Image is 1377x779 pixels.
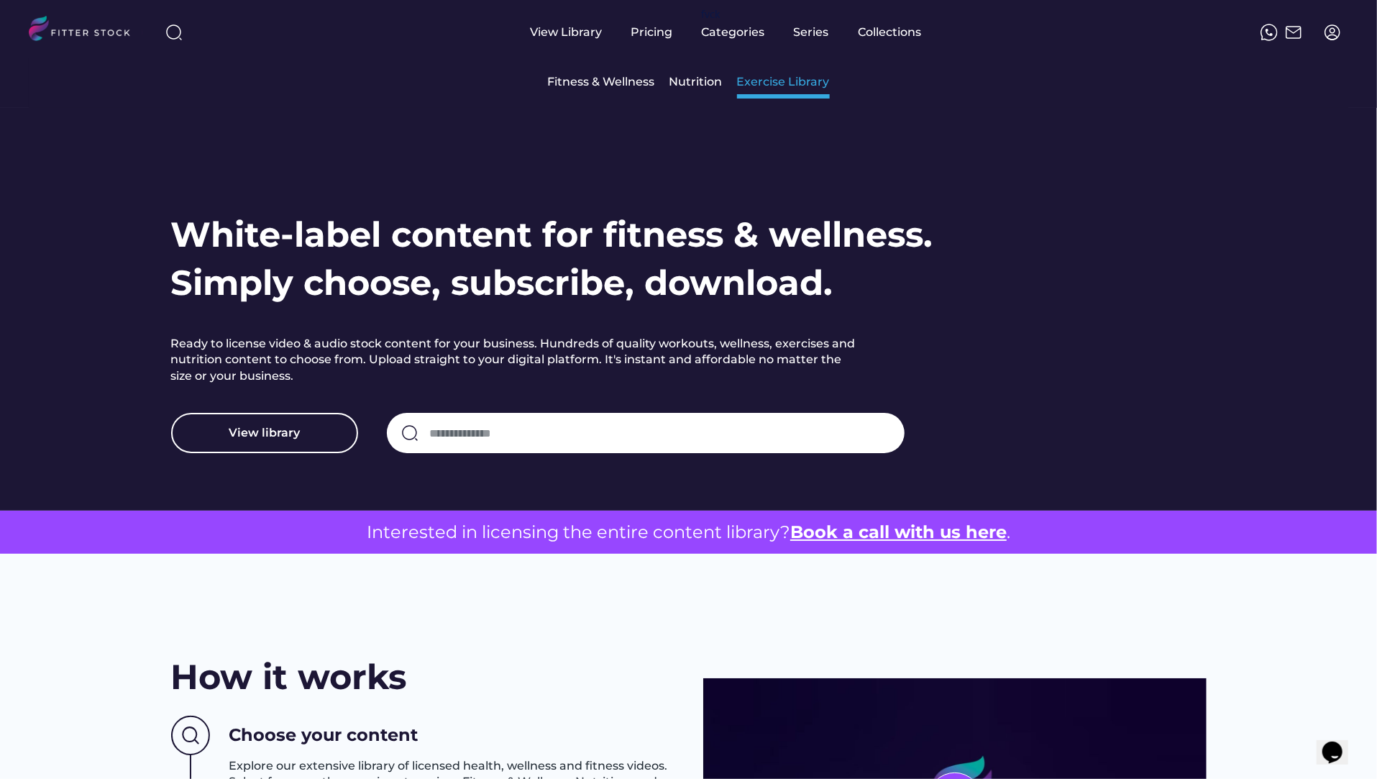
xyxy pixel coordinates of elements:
div: Nutrition [669,74,723,90]
button: View library [171,413,358,453]
img: Frame%2051.svg [1285,24,1302,41]
div: Pricing [631,24,673,40]
img: meteor-icons_whatsapp%20%281%29.svg [1261,24,1278,41]
img: profile-circle.svg [1324,24,1341,41]
img: Group%201000002437%20%282%29.svg [171,716,210,756]
div: fvck [702,7,720,22]
div: Series [794,24,830,40]
div: View Library [531,24,603,40]
div: Categories [702,24,765,40]
iframe: chat widget [1317,721,1363,765]
h1: White-label content for fitness & wellness. Simply choose, subscribe, download. [171,211,933,307]
img: search-normal%203.svg [165,24,183,41]
div: Fitness & Wellness [548,74,655,90]
div: Exercise Library [737,74,830,90]
img: LOGO.svg [29,16,142,45]
div: Collections [859,24,922,40]
h3: Choose your content [229,723,418,747]
h2: How it works [171,653,407,701]
a: Book a call with us here [790,521,1007,542]
img: search-normal.svg [401,424,418,442]
h2: Ready to license video & audio stock content for your business. Hundreds of quality workouts, wel... [171,336,861,384]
